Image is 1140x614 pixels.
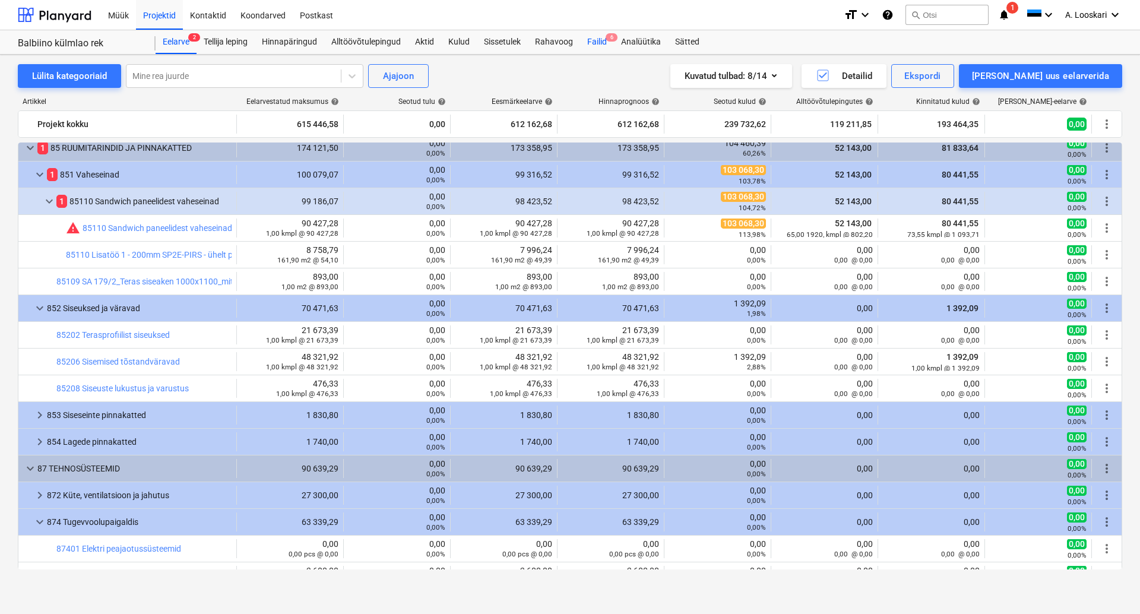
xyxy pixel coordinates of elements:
div: 0,00 [776,303,873,313]
div: 90 427,28 [455,219,552,238]
small: 1,00 m2 @ 893,00 [281,283,338,291]
small: 1,00 kmpl @ 476,33 [276,390,338,398]
span: A. Looskari [1065,10,1107,20]
a: Alltöövõtulepingud [324,30,408,54]
button: Detailid [802,64,886,88]
small: 1,00 kmpl @ 90 427,28 [480,229,552,238]
div: Eelarvestatud maksumus [246,97,339,106]
span: 103 068,30 [721,191,766,202]
div: 476,33 [242,379,338,398]
div: Artikkel [18,97,237,106]
div: 1 740,00 [455,437,552,447]
span: 0,00 [1067,458,1087,469]
small: 1,00 kmpl @ 48 321,92 [266,363,338,371]
div: 0,00 [349,219,445,238]
small: 0,00 @ 0,00 [941,283,980,291]
div: Analüütika [614,30,668,54]
i: Abikeskus [882,8,894,22]
div: [PERSON_NAME]-eelarve [998,97,1087,106]
div: 476,33 [455,379,552,398]
div: 612 162,68 [562,115,659,134]
div: Eesmärkeelarve [492,97,553,106]
span: 0,00 [1067,271,1087,282]
span: 119 211,85 [829,118,873,130]
button: Otsi [905,5,989,25]
span: keyboard_arrow_down [23,141,37,155]
div: 90 639,29 [455,464,552,473]
div: 0,00 [883,245,980,264]
button: Ekspordi [891,64,954,88]
button: Lülita kategooriaid [18,64,121,88]
small: 0,00% [1068,150,1087,159]
div: Alltöövõtulepingutes [796,97,873,106]
a: Sätted [668,30,707,54]
small: 65,00 1920, kmpl @ 802,20 [787,230,873,239]
div: 0,00 [669,325,766,344]
span: 0,00 [1067,118,1087,131]
div: 0,00 [349,115,445,134]
div: Kulud [441,30,477,54]
i: keyboard_arrow_down [1108,8,1122,22]
small: 1,98% [747,309,766,318]
div: 239 732,62 [669,115,766,134]
div: 8 758,79 [242,245,338,264]
button: Ajajoon [368,64,429,88]
div: 0,00 [349,325,445,344]
small: 0,00% [426,363,445,371]
small: 0,00% [1068,444,1087,452]
small: 0,00% [747,443,766,451]
div: 0,00 [669,272,766,291]
div: 1 830,80 [455,410,552,420]
small: 0,00 @ 0,00 [834,390,873,398]
div: 0,00 [669,459,766,478]
div: 0,00 [669,379,766,398]
small: 0,00% [1068,177,1087,185]
div: 173 358,95 [562,143,659,153]
div: 100 079,07 [242,170,338,179]
div: 48 321,92 [562,352,659,371]
iframe: Chat Widget [1081,557,1140,614]
div: Kuvatud tulbad : 8/14 [685,68,778,84]
span: help [863,97,873,106]
small: 1,00 kmpl @ 21 673,39 [587,336,659,344]
div: [PERSON_NAME] uus eelarverida [972,68,1109,84]
a: 85206 Sisemised tõstandväravad [56,357,180,366]
div: 0,00 [669,486,766,505]
span: 0,00 [1067,352,1087,362]
small: 0,00 @ 0,00 [834,336,873,344]
div: 852 Siseuksed ja väravad [47,299,232,318]
div: Aktid [408,30,441,54]
div: 99 186,07 [242,197,338,206]
small: 0,00% [426,256,445,264]
span: Rohkem tegevusi [1100,248,1114,262]
span: Rohkem tegevusi [1100,461,1114,476]
span: 0,00 [1067,485,1087,496]
div: Hinnaprognoos [598,97,660,106]
div: 0,00 [349,138,445,157]
a: 85110 Sandwich paneelidest vaheseinad [83,223,232,233]
span: 0,00 [1067,378,1087,389]
div: 0,00 [776,245,873,264]
small: 0,00% [426,336,445,344]
div: 70 471,63 [242,303,338,313]
div: 0,00 [349,192,445,211]
span: 0,00 [1067,138,1087,148]
small: 0,00% [426,283,445,291]
small: 1,00 kmpl @ 90 427,28 [266,229,338,238]
small: 0,00% [747,336,766,344]
a: 85110 Lisatöö 1 - 200mm SP2E-PIRS - ühelt poolt foodsafe kattega 5,45*1,1 - 27 tk [66,250,369,259]
span: 1 392,09 [945,303,980,313]
div: Seotud tulu [398,97,446,106]
i: keyboard_arrow_down [858,8,872,22]
span: keyboard_arrow_right [33,408,47,422]
div: Ekspordi [904,68,940,84]
span: Rohkem tegevusi [1100,221,1114,235]
div: 0,00 [883,379,980,398]
small: 161,90 m2 @ 54,10 [277,256,338,264]
span: Rohkem tegevusi [1100,117,1114,131]
div: 0,00 [776,272,873,291]
span: Rohkem tegevusi [1100,381,1114,395]
div: 0,00 [349,486,445,505]
span: help [970,97,980,106]
small: 1,00 kmpl @ 476,33 [490,390,552,398]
